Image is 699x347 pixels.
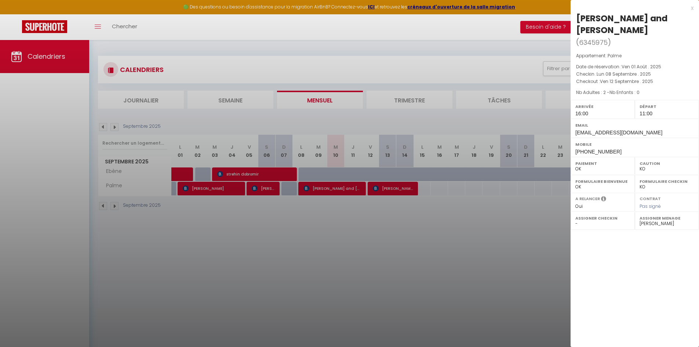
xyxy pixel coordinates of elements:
label: Formulaire Checkin [640,178,694,185]
i: Sélectionner OUI si vous souhaiter envoyer les séquences de messages post-checkout [601,196,606,204]
label: Formulaire Bienvenue [575,178,630,185]
button: Ouvrir le widget de chat LiveChat [6,3,28,25]
div: [PERSON_NAME] and [PERSON_NAME] [576,12,693,36]
label: Email [575,122,694,129]
label: Caution [640,160,694,167]
span: [EMAIL_ADDRESS][DOMAIN_NAME] [575,130,662,135]
label: A relancer [575,196,600,202]
span: Ven 01 Août . 2025 [622,64,661,70]
span: [PHONE_NUMBER] [575,149,622,155]
label: Contrat [640,196,661,200]
span: ( ) [576,37,611,47]
label: Mobile [575,141,694,148]
span: 6345975 [579,38,608,47]
label: Départ [640,103,694,110]
span: Nb Adultes : 2 - [576,89,640,95]
p: Checkout : [576,78,693,85]
p: Appartement : [576,52,693,59]
span: Palme [608,53,622,59]
span: Nb Enfants : 0 [609,89,640,95]
p: Date de réservation : [576,63,693,71]
span: Ven 12 Septembre . 2025 [600,78,653,84]
div: x [571,4,693,12]
span: Lun 08 Septembre . 2025 [597,71,651,77]
span: Pas signé [640,203,661,209]
label: Assigner Menage [640,214,694,222]
label: Arrivée [575,103,630,110]
label: Assigner Checkin [575,214,630,222]
label: Paiement [575,160,630,167]
span: 16:00 [575,111,588,116]
p: Checkin : [576,71,693,78]
span: 11:00 [640,111,652,116]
